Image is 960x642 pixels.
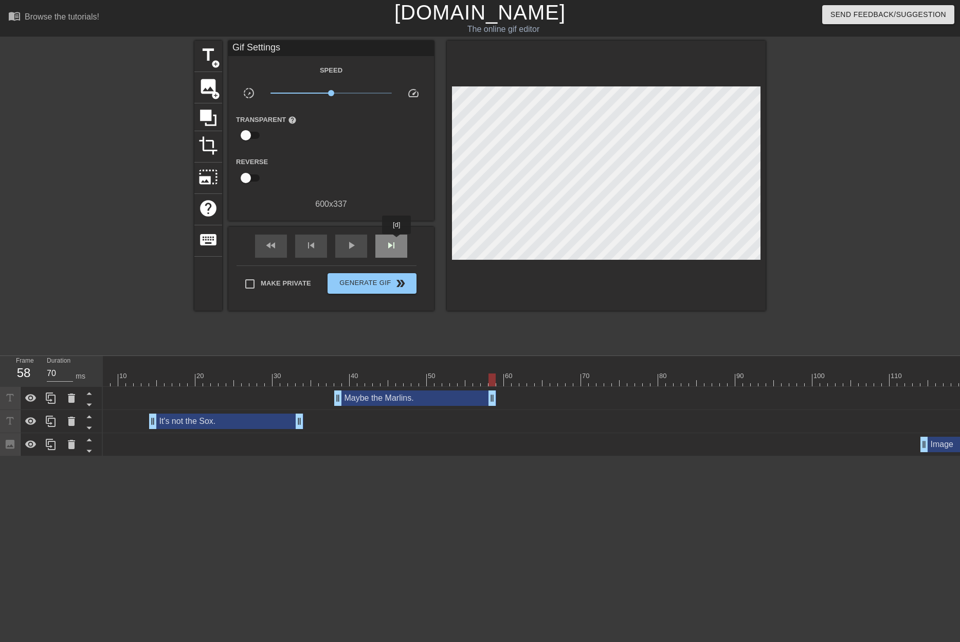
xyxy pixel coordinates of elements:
div: 100 [813,371,826,381]
div: 60 [505,371,514,381]
span: speed [407,87,420,99]
div: 58 [16,364,31,382]
span: play_arrow [345,239,357,252]
div: 20 [196,371,206,381]
div: Frame [8,356,39,386]
div: 10 [119,371,129,381]
button: Send Feedback/Suggestion [822,5,954,24]
span: help [198,199,218,218]
div: Gif Settings [228,41,434,56]
div: 110 [891,371,903,381]
span: slow_motion_video [243,87,255,99]
span: photo_size_select_large [198,167,218,187]
div: 600 x 337 [228,198,434,210]
label: Speed [320,65,342,76]
span: add_circle [211,60,220,68]
span: Send Feedback/Suggestion [830,8,946,21]
span: menu_book [8,10,21,22]
div: 70 [582,371,591,381]
div: ms [76,371,85,382]
button: Generate Gif [328,273,416,294]
span: Generate Gif [332,277,412,290]
span: image [198,77,218,96]
span: add_circle [211,91,220,100]
span: keyboard [198,230,218,249]
div: 90 [736,371,746,381]
span: drag_handle [919,439,929,450]
span: Make Private [261,278,311,289]
div: 40 [351,371,360,381]
span: fast_rewind [265,239,277,252]
span: skip_previous [305,239,317,252]
a: Browse the tutorials! [8,10,99,26]
a: [DOMAIN_NAME] [394,1,566,24]
span: drag_handle [294,416,304,426]
div: 80 [659,371,668,381]
div: 30 [274,371,283,381]
label: Reverse [236,157,268,167]
span: drag_handle [487,393,497,403]
div: The online gif editor [325,23,681,35]
span: double_arrow [394,277,407,290]
div: Browse the tutorials! [25,12,99,21]
span: drag_handle [148,416,158,426]
label: Duration [47,358,70,364]
span: title [198,45,218,65]
span: help [288,116,297,124]
span: crop [198,136,218,155]
span: drag_handle [333,393,343,403]
span: skip_next [385,239,397,252]
label: Transparent [236,115,297,125]
div: 50 [428,371,437,381]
